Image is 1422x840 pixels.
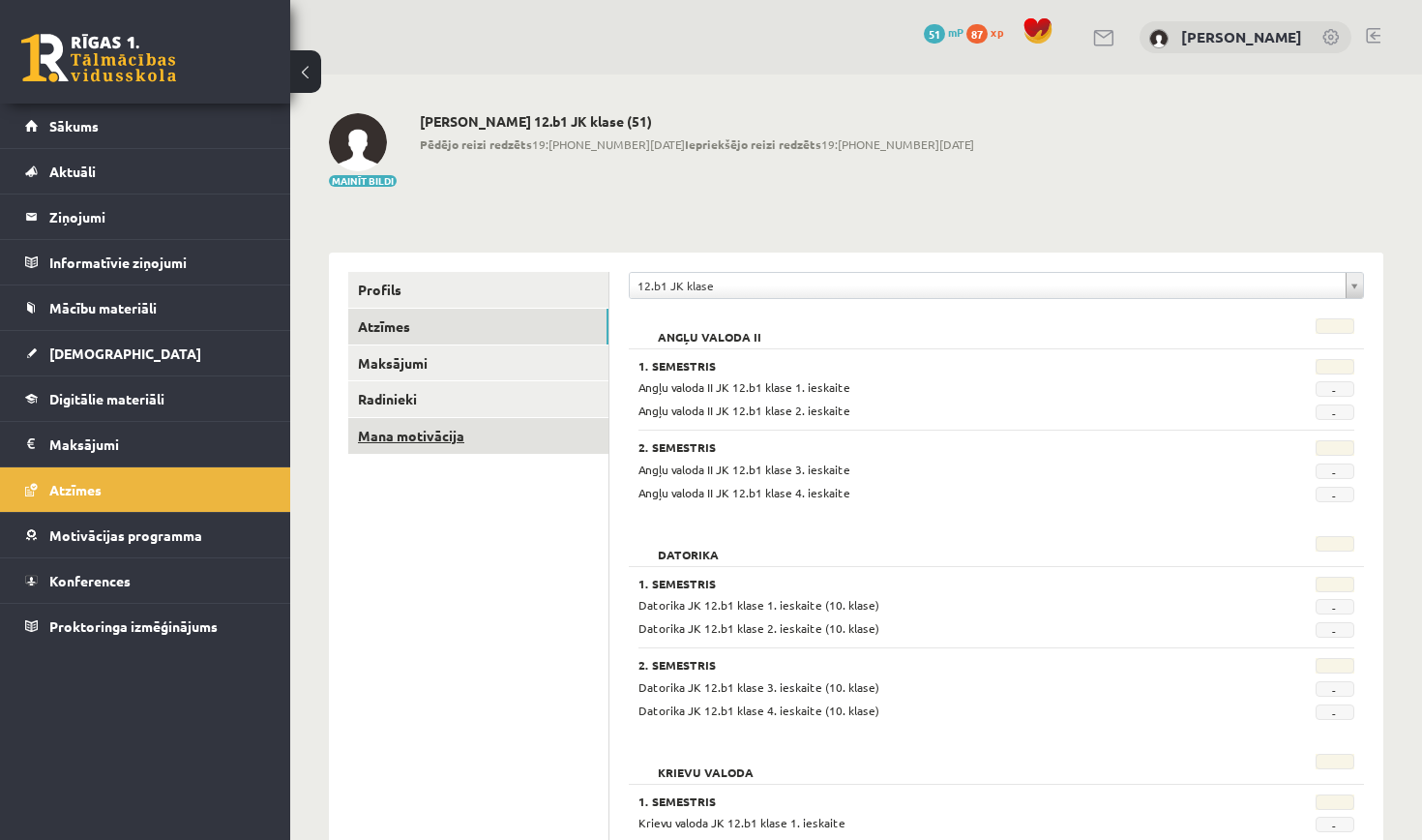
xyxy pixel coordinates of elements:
h3: 2. Semestris [638,440,1230,454]
span: xp [991,24,1003,40]
a: Atzīmes [25,467,266,512]
span: - [1316,681,1354,697]
span: Motivācijas programma [49,526,202,544]
a: [DEMOGRAPHIC_DATA] [25,331,266,375]
legend: Informatīvie ziņojumi [49,240,266,285]
h2: Angļu valoda II [638,318,781,338]
span: - [1316,817,1354,832]
span: Angļu valoda II JK 12.b1 klase 1. ieskaite [638,379,850,395]
a: Mana motivācija [348,418,608,454]
span: Datorika JK 12.b1 klase 3. ieskaite (10. klase) [638,679,879,695]
span: 51 [924,24,945,44]
span: - [1316,405,1354,420]
b: Iepriekšējo reizi redzēts [685,136,821,152]
span: 87 [966,24,988,44]
button: Mainīt bildi [329,175,397,187]
b: Pēdējo reizi redzēts [420,136,532,152]
span: - [1316,487,1354,502]
h3: 1. Semestris [638,795,1230,808]
span: - [1316,622,1354,638]
legend: Ziņojumi [49,195,266,239]
a: [PERSON_NAME] [1181,27,1302,46]
span: - [1316,705,1354,720]
a: Mācību materiāli [25,285,266,330]
a: Atzīmes [348,309,608,345]
a: Konferences [25,558,266,603]
a: Motivācijas programma [25,513,266,557]
span: Datorika JK 12.b1 klase 2. ieskaite (10. klase) [638,620,879,636]
legend: Maksājumi [49,422,266,466]
span: Angļu valoda II JK 12.b1 klase 2. ieskaite [638,403,850,418]
h3: 1. Semestris [638,359,1230,373]
span: Mācību materiāli [49,299,157,316]
h2: Datorika [638,536,738,555]
a: 12.b1 JK klase [630,273,1363,298]
span: Krievu valoda JK 12.b1 klase 1. ieskaite [638,815,845,830]
a: Maksājumi [348,345,608,381]
a: 51 mP [924,24,963,40]
h2: [PERSON_NAME] 12.b1 JK klase (51) [420,113,974,130]
a: Ziņojumi [25,195,266,239]
a: Maksājumi [25,422,266,466]
a: Rīgas 1. Tālmācības vidusskola [21,34,176,82]
span: Aktuāli [49,163,96,180]
span: Angļu valoda II JK 12.b1 klase 4. ieskaite [638,485,850,500]
span: [DEMOGRAPHIC_DATA] [49,345,201,362]
span: - [1316,464,1354,479]
a: Digitālie materiāli [25,376,266,421]
span: Konferences [49,572,131,589]
h3: 1. Semestris [638,577,1230,590]
a: Sākums [25,104,266,148]
span: - [1316,381,1354,397]
span: Digitālie materiāli [49,390,164,407]
span: Sākums [49,117,99,135]
a: Profils [348,272,608,308]
h3: 2. Semestris [638,658,1230,672]
a: Informatīvie ziņojumi [25,240,266,285]
span: mP [948,24,963,40]
span: Atzīmes [49,481,102,498]
span: - [1316,599,1354,615]
a: 87 xp [966,24,1013,40]
img: Justīne Everte [329,113,387,171]
a: Proktoringa izmēģinājums [25,604,266,648]
span: Datorika JK 12.b1 klase 4. ieskaite (10. klase) [638,703,879,718]
span: Datorika JK 12.b1 klase 1. ieskaite (10. klase) [638,597,879,613]
a: Aktuāli [25,149,266,194]
a: Radinieki [348,381,608,417]
span: Angļu valoda II JK 12.b1 klase 3. ieskaite [638,462,850,477]
h2: Krievu valoda [638,754,773,773]
span: 12.b1 JK klase [637,273,1338,298]
span: Proktoringa izmēģinājums [49,617,218,635]
span: 19:[PHONE_NUMBER][DATE] 19:[PHONE_NUMBER][DATE] [420,135,974,153]
img: Justīne Everte [1149,29,1169,48]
